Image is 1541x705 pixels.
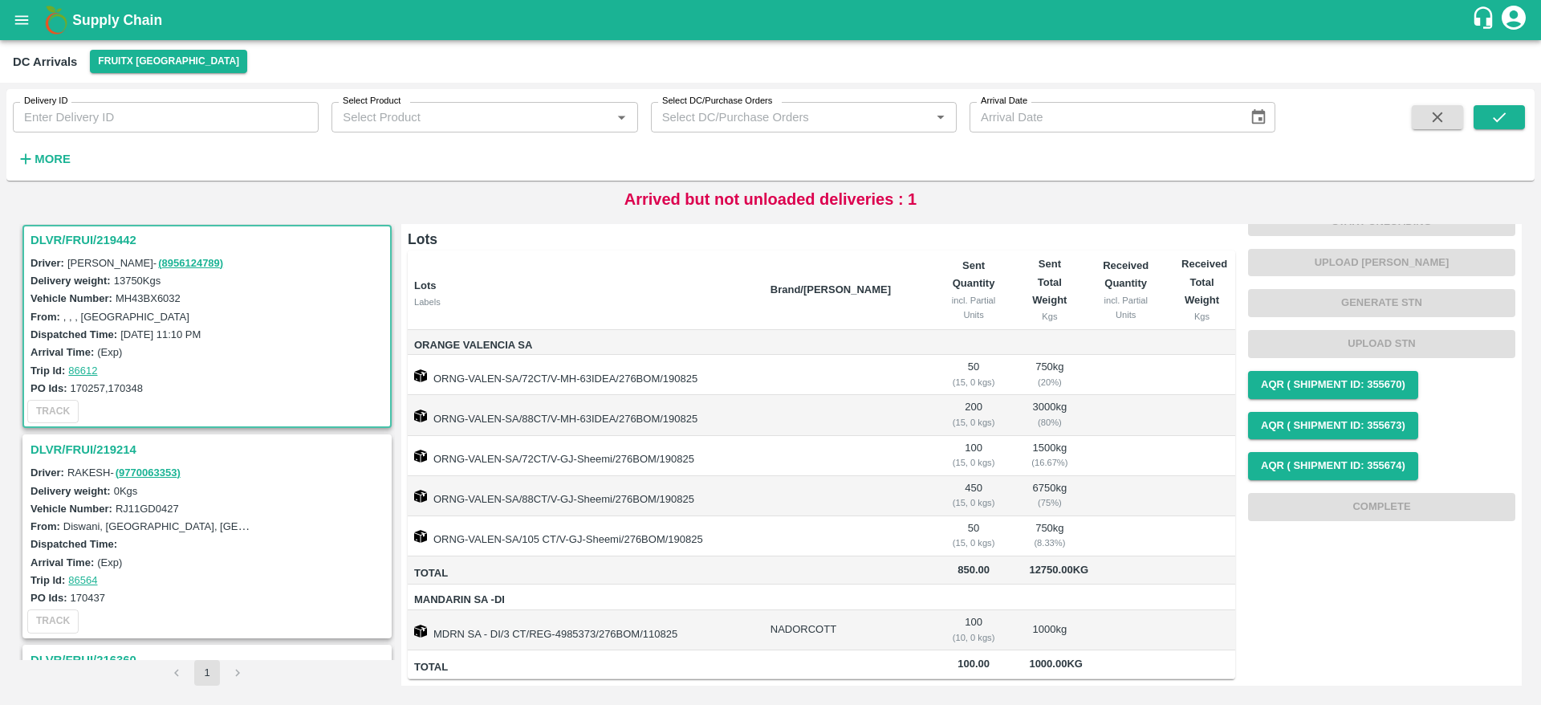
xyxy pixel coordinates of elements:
[944,415,1004,430] div: ( 15, 0 kgs)
[408,610,758,650] td: MDRN SA - DI/3 CT/REG-4985373/276BOM/110825
[1032,258,1067,306] b: Sent Total Weight
[944,495,1004,510] div: ( 15, 0 kgs)
[414,530,427,543] img: box
[944,630,1004,645] div: ( 10, 0 kgs)
[1016,355,1083,395] td: 750 kg
[624,187,917,211] p: Arrived but not unloaded deliveries : 1
[40,4,72,36] img: logo
[1096,293,1156,323] div: incl. Partial Units
[30,592,67,604] label: PO Ids:
[72,12,162,28] b: Supply Chain
[981,95,1027,108] label: Arrival Date
[30,257,64,269] label: Driver:
[63,311,189,323] label: , , , [GEOGRAPHIC_DATA]
[931,436,1017,476] td: 100
[30,650,388,670] h3: DLVR/FRUI/216360
[1016,476,1083,516] td: 6750 kg
[656,107,905,128] input: Select DC/Purchase Orders
[944,293,1004,323] div: incl. Partial Units
[30,574,65,586] label: Trip Id:
[414,564,758,583] span: Total
[1029,309,1070,324] div: Kgs
[414,336,758,355] span: Orange Valencia SA
[1029,658,1083,670] span: 1000.00 Kg
[30,485,111,497] label: Delivery weight:
[408,228,1235,251] h6: Lots
[194,660,220,686] button: page 1
[30,439,388,460] h3: DLVR/FRUI/219214
[408,355,758,395] td: ORNG-VALEN-SA/72CT/V-MH-63IDEA/276BOM/190825
[414,410,427,422] img: box
[30,556,94,568] label: Arrival Time:
[30,520,60,532] label: From:
[944,375,1004,389] div: ( 15, 0 kgs)
[67,257,225,269] span: [PERSON_NAME] -
[931,610,1017,650] td: 100
[758,610,931,650] td: NADORCOTT
[414,591,758,609] span: Mandarin SA -DI
[931,476,1017,516] td: 450
[1248,412,1418,440] button: AQR ( Shipment Id: 355673)
[611,107,632,128] button: Open
[970,102,1237,132] input: Arrival Date
[414,295,758,309] div: Labels
[30,538,117,550] label: Dispatched Time:
[35,153,71,165] strong: More
[30,328,117,340] label: Dispatched Time:
[408,395,758,435] td: ORNG-VALEN-SA/88CT/V-MH-63IDEA/276BOM/190825
[1471,6,1499,35] div: customer-support
[1499,3,1528,37] div: account of current user
[30,275,111,287] label: Delivery weight:
[1029,564,1088,576] span: 12750.00 Kg
[114,485,138,497] label: 0 Kgs
[1029,455,1070,470] div: ( 16.67 %)
[13,145,75,173] button: More
[414,490,427,503] img: box
[770,283,891,295] b: Brand/[PERSON_NAME]
[97,346,122,358] label: (Exp)
[414,369,427,382] img: box
[30,365,65,377] label: Trip Id:
[1181,258,1227,306] b: Received Total Weight
[944,455,1004,470] div: ( 15, 0 kgs)
[931,516,1017,556] td: 50
[408,476,758,516] td: ORNG-VALEN-SA/88CT/V-GJ-Sheemi/276BOM/190825
[408,516,758,556] td: ORNG-VALEN-SA/105 CT/V-GJ-Sheemi/276BOM/190825
[67,467,182,479] span: RAKESH -
[931,395,1017,435] td: 200
[63,520,446,532] label: Diswani, [GEOGRAPHIC_DATA], [GEOGRAPHIC_DATA] , [GEOGRAPHIC_DATA]
[1248,452,1418,480] button: AQR ( Shipment Id: 355674)
[953,259,995,289] b: Sent Quantity
[1016,395,1083,435] td: 3000 kg
[13,51,77,72] div: DC Arrivals
[72,9,1471,31] a: Supply Chain
[30,230,388,251] h3: DLVR/FRUI/219442
[30,503,112,515] label: Vehicle Number:
[116,503,179,515] label: RJ11GD0427
[1181,309,1222,324] div: Kgs
[116,467,181,479] a: (9770063353)
[1016,436,1083,476] td: 1500 kg
[662,95,772,108] label: Select DC/Purchase Orders
[30,311,60,323] label: From:
[343,95,400,108] label: Select Product
[1248,371,1418,399] button: AQR ( Shipment Id: 355670)
[13,102,319,132] input: Enter Delivery ID
[30,467,64,479] label: Driver:
[120,328,201,340] label: [DATE] 11:10 PM
[1103,259,1149,289] b: Received Quantity
[71,382,143,394] label: 170257,170348
[68,365,97,377] a: 86612
[30,292,112,304] label: Vehicle Number:
[930,107,951,128] button: Open
[944,536,1004,550] div: ( 15, 0 kgs)
[336,107,606,128] input: Select Product
[414,658,758,677] span: Total
[1016,610,1083,650] td: 1000 kg
[1029,495,1070,510] div: ( 75 %)
[30,346,94,358] label: Arrival Time:
[414,625,427,638] img: box
[24,95,67,108] label: Delivery ID
[97,556,122,568] label: (Exp)
[114,275,161,287] label: 13750 Kgs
